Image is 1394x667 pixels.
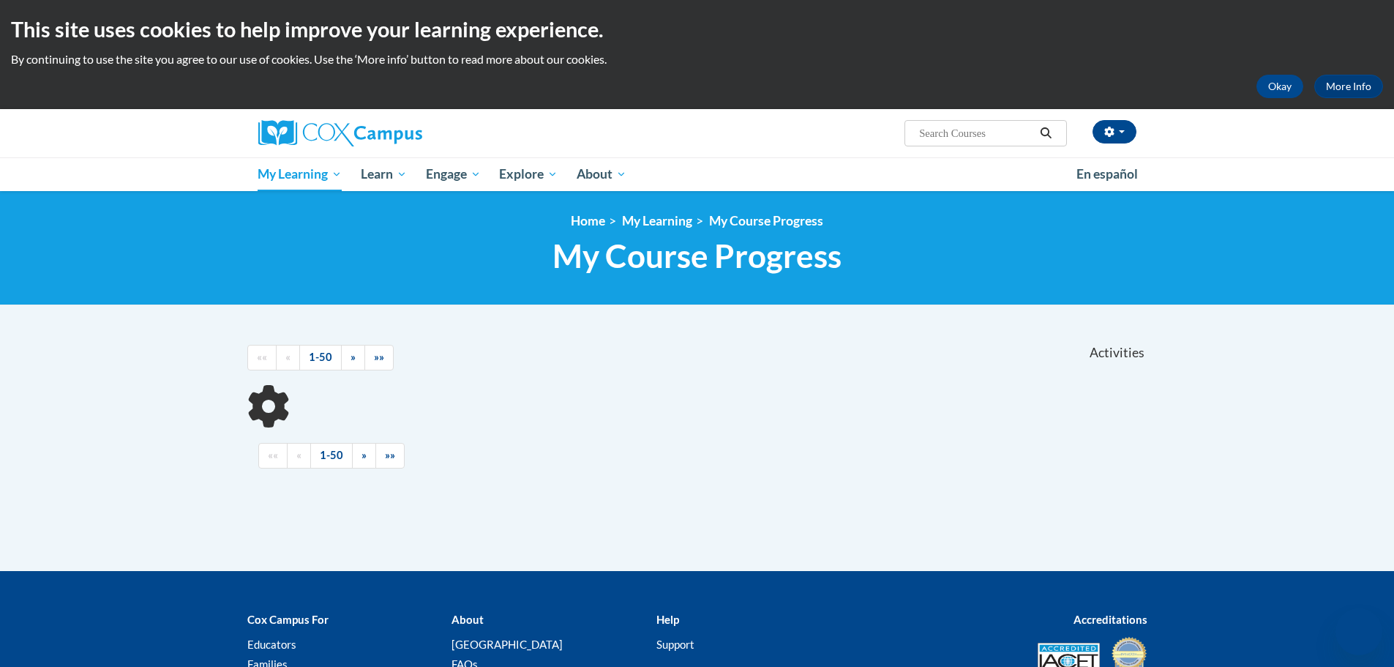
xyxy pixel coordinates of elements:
[268,449,278,461] span: ««
[416,157,490,191] a: Engage
[351,157,416,191] a: Learn
[310,443,353,469] a: 1-50
[375,443,405,469] a: End
[11,51,1383,67] p: By continuing to use the site you agree to our use of cookies. Use the ‘More info’ button to read...
[341,345,365,370] a: Next
[257,351,267,363] span: ««
[656,613,679,626] b: Help
[247,638,296,651] a: Educators
[490,157,567,191] a: Explore
[918,124,1035,142] input: Search Courses
[374,351,384,363] span: »»
[11,15,1383,44] h2: This site uses cookies to help improve your learning experience.
[287,443,311,469] a: Previous
[1073,613,1147,626] b: Accreditations
[1067,159,1147,190] a: En español
[236,157,1158,191] div: Main menu
[451,638,563,651] a: [GEOGRAPHIC_DATA]
[426,165,481,183] span: Engage
[499,165,558,183] span: Explore
[1314,75,1383,98] a: More Info
[258,120,536,146] a: Cox Campus
[352,443,376,469] a: Next
[1256,75,1303,98] button: Okay
[285,351,291,363] span: «
[1090,345,1144,361] span: Activities
[299,345,342,370] a: 1-50
[552,236,842,275] span: My Course Progress
[296,449,301,461] span: «
[249,157,352,191] a: My Learning
[364,345,394,370] a: End
[247,613,329,626] b: Cox Campus For
[1335,608,1382,655] iframe: Button to launch messaging window
[385,449,395,461] span: »»
[656,638,694,651] a: Support
[351,351,356,363] span: »
[276,345,300,370] a: Previous
[258,165,342,183] span: My Learning
[258,120,422,146] img: Cox Campus
[361,165,407,183] span: Learn
[571,213,605,228] a: Home
[361,449,367,461] span: »
[1093,120,1136,144] button: Account Settings
[567,157,636,191] a: About
[247,345,277,370] a: Begining
[1035,124,1057,142] button: Search
[577,165,626,183] span: About
[451,613,484,626] b: About
[1076,166,1138,182] span: En español
[622,213,692,228] a: My Learning
[709,213,823,228] a: My Course Progress
[258,443,288,469] a: Begining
